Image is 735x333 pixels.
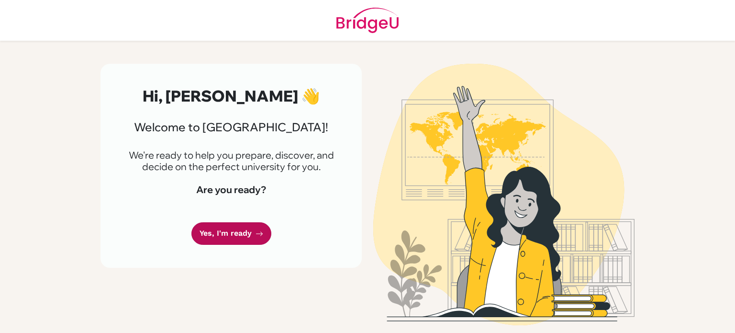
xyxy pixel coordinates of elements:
[123,87,339,105] h2: Hi, [PERSON_NAME] 👋
[191,222,271,245] a: Yes, I'm ready
[123,184,339,195] h4: Are you ready?
[123,120,339,134] h3: Welcome to [GEOGRAPHIC_DATA]!
[123,149,339,172] p: We're ready to help you prepare, discover, and decide on the perfect university for you.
